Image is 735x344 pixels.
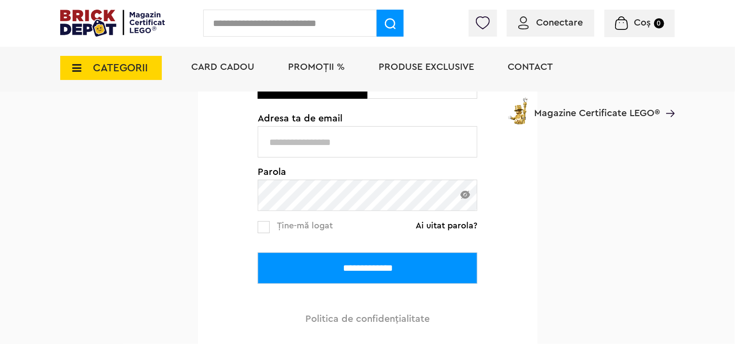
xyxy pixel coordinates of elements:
a: PROMOȚII % [288,62,345,72]
a: Ai uitat parola? [416,221,477,230]
a: Produse exclusive [379,62,474,72]
span: Conectare [536,18,583,27]
a: Contact [508,62,553,72]
span: CATEGORII [93,63,148,73]
small: 0 [654,18,664,28]
a: Magazine Certificate LEGO® [660,96,675,106]
a: Card Cadou [191,62,254,72]
span: Magazine Certificate LEGO® [534,96,660,118]
span: Parola [258,167,477,177]
span: Ține-mă logat [277,221,333,230]
a: Politica de confidenţialitate [305,314,430,324]
span: Coș [634,18,651,27]
a: Conectare [518,18,583,27]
